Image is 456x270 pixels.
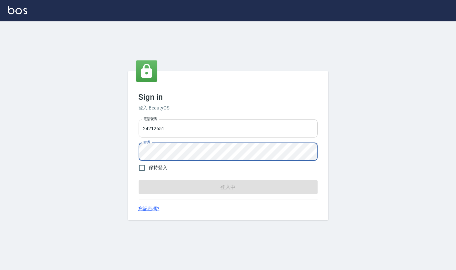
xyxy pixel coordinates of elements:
h6: 登入 BeautyOS [139,104,318,111]
img: Logo [8,6,27,14]
label: 密碼 [143,140,150,145]
h3: Sign in [139,92,318,102]
span: 保持登入 [149,164,168,171]
label: 電話號碼 [143,116,157,121]
a: 忘記密碼? [139,205,160,212]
